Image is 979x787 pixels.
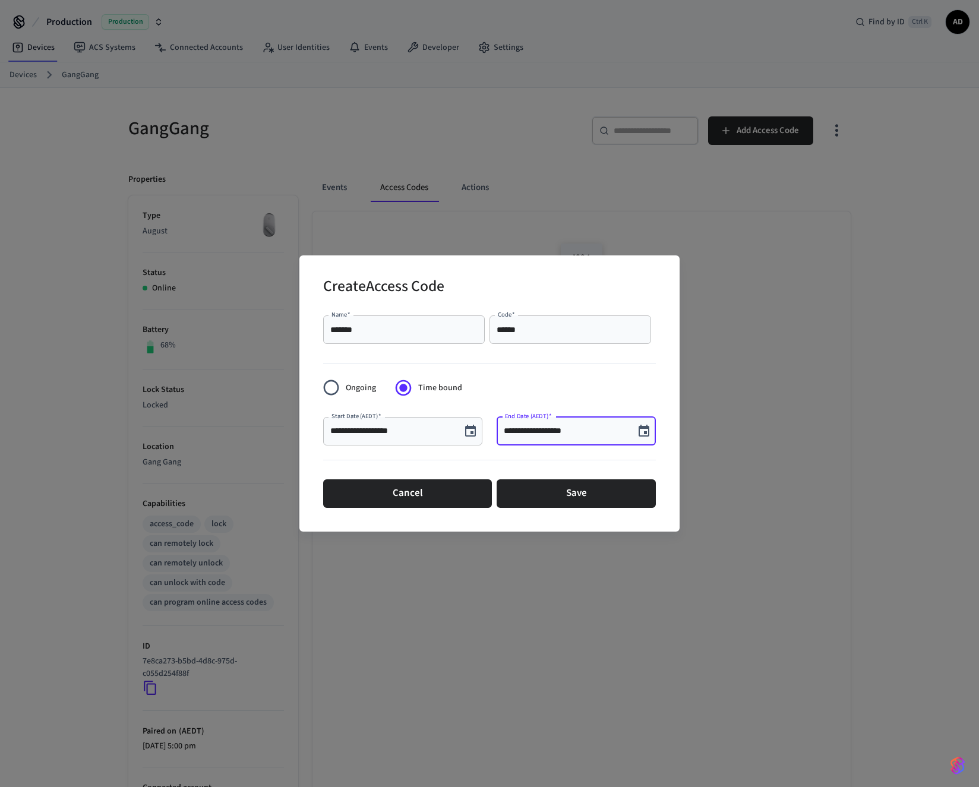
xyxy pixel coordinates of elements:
[323,479,492,508] button: Cancel
[632,419,656,443] button: Choose date, selected date is Aug 10, 2025
[498,310,515,319] label: Code
[418,382,462,394] span: Time bound
[346,382,376,394] span: Ongoing
[950,756,965,775] img: SeamLogoGradient.69752ec5.svg
[323,270,444,306] h2: Create Access Code
[497,479,656,508] button: Save
[505,412,551,421] label: End Date (AEDT)
[331,310,350,319] label: Name
[459,419,482,443] button: Choose date, selected date is Aug 10, 2025
[331,412,381,421] label: Start Date (AEDT)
